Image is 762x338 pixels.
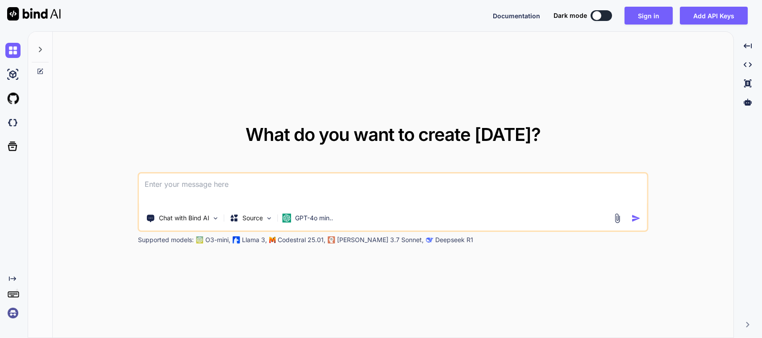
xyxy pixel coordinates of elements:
[159,214,209,223] p: Chat with Bind AI
[493,11,540,21] button: Documentation
[138,235,194,244] p: Supported models:
[242,235,267,244] p: Llama 3,
[328,236,335,243] img: claude
[295,214,333,223] p: GPT-4o min..
[196,236,204,243] img: GPT-4
[435,235,473,244] p: Deepseek R1
[5,115,21,130] img: darkCloudIdeIcon
[5,43,21,58] img: chat
[680,7,748,25] button: Add API Keys
[283,214,291,223] img: GPT-4o mini
[337,235,424,244] p: [PERSON_NAME] 3.7 Sonnet,
[242,214,263,223] p: Source
[426,236,433,243] img: claude
[631,214,641,223] img: icon
[5,67,21,82] img: ai-studio
[246,124,541,145] span: What do you want to create [DATE]?
[278,235,325,244] p: Codestral 25.01,
[625,7,673,25] button: Sign in
[212,214,220,222] img: Pick Tools
[5,91,21,106] img: githubLight
[554,11,587,20] span: Dark mode
[493,12,540,20] span: Documentation
[7,7,61,21] img: Bind AI
[5,305,21,321] img: signin
[270,237,276,243] img: Mistral-AI
[612,213,622,223] img: attachment
[205,235,230,244] p: O3-mini,
[233,236,240,243] img: Llama2
[266,214,273,222] img: Pick Models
